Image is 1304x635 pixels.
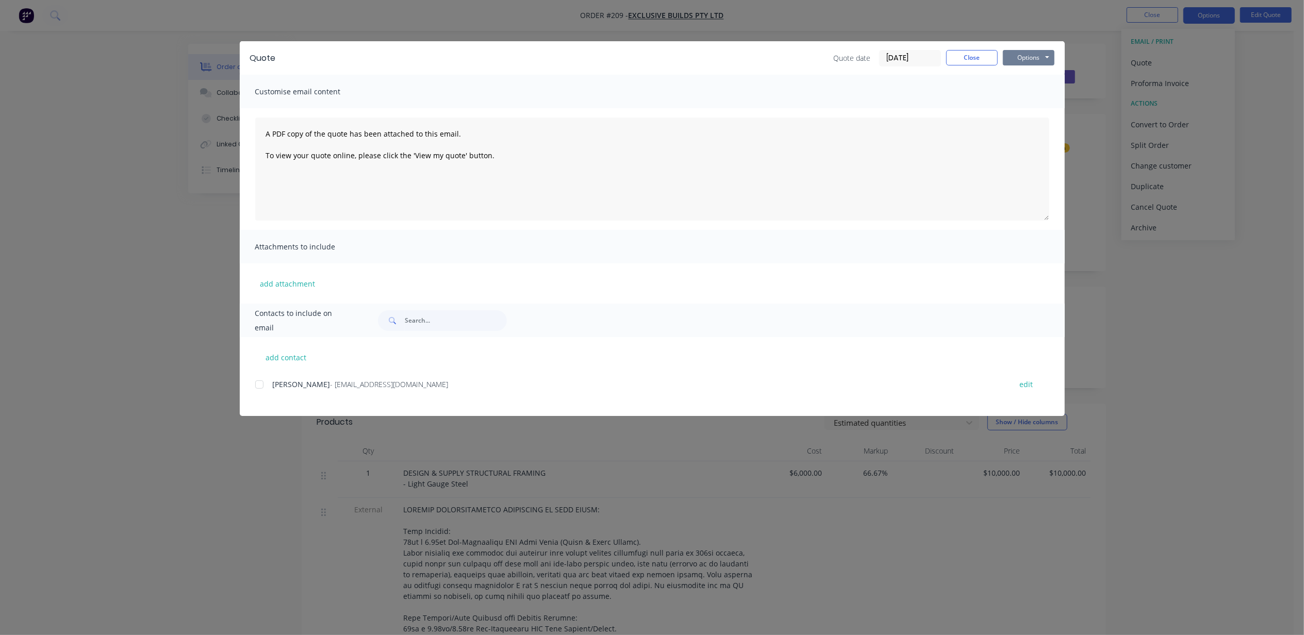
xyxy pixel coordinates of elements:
button: Close [946,50,998,65]
button: add contact [255,349,317,365]
div: Quote [250,52,276,64]
button: Options [1003,50,1054,65]
span: Attachments to include [255,240,369,254]
button: edit [1014,377,1039,391]
textarea: A PDF copy of the quote has been attached to this email. To view your quote online, please click ... [255,118,1049,221]
button: add attachment [255,276,321,291]
span: - [EMAIL_ADDRESS][DOMAIN_NAME] [331,379,449,389]
span: [PERSON_NAME] [273,379,331,389]
span: Customise email content [255,85,369,99]
span: Contacts to include on email [255,306,353,335]
input: Search... [405,310,507,331]
span: Quote date [834,53,871,63]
